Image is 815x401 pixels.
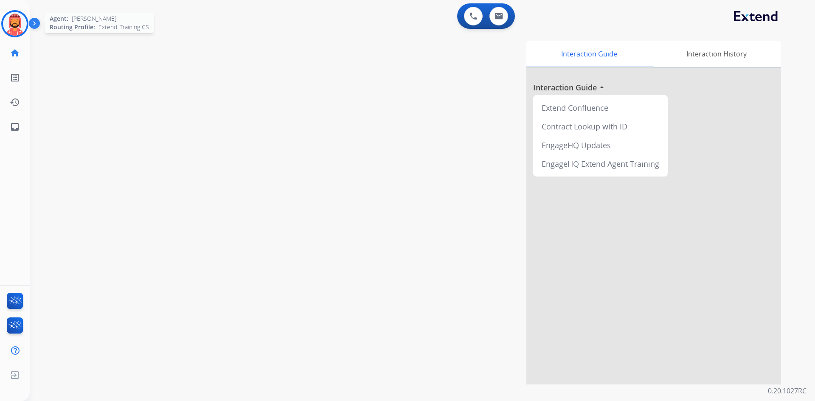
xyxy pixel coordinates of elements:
[537,98,664,117] div: Extend Confluence
[537,117,664,136] div: Contract Lookup with ID
[537,136,664,154] div: EngageHQ Updates
[537,154,664,173] div: EngageHQ Extend Agent Training
[10,97,20,107] mat-icon: history
[50,23,95,31] span: Routing Profile:
[72,14,116,23] span: [PERSON_NAME]
[50,14,68,23] span: Agent:
[10,73,20,83] mat-icon: list_alt
[98,23,149,31] span: Extend_Training CS
[652,41,781,67] div: Interaction History
[768,386,807,396] p: 0.20.1027RC
[10,48,20,58] mat-icon: home
[526,41,652,67] div: Interaction Guide
[10,122,20,132] mat-icon: inbox
[3,12,27,36] img: avatar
